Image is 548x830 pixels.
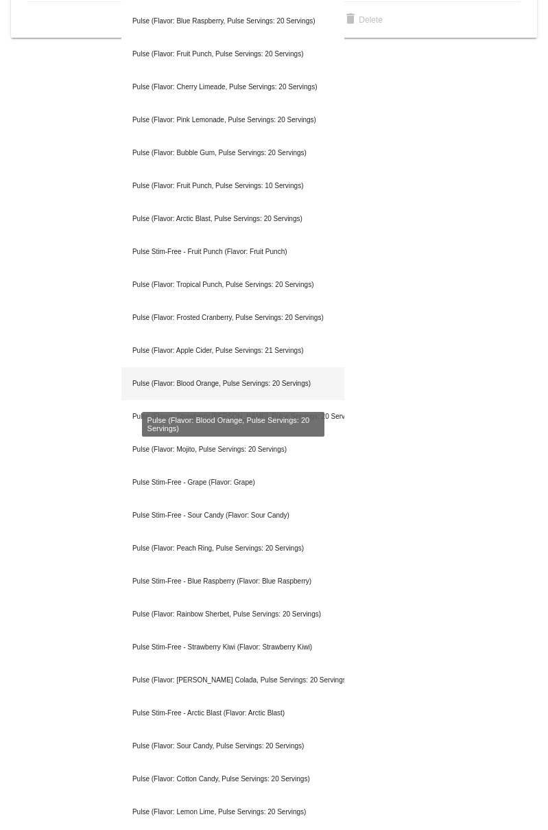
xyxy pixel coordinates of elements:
div: Pulse (Flavor: Lemon Lime, Pulse Servings: 20 Servings) [121,796,344,829]
div: Pulse (Flavor: [PERSON_NAME] Colada, Pulse Servings: 20 Servings) [121,664,344,697]
div: Pulse (Flavor: Cherry Limeade, Pulse Servings: 20 Servings) [121,71,344,104]
div: Pulse (Flavor: Bubble Gum, Pulse Servings: 20 Servings) [121,137,344,170]
div: Pulse (Flavor: Sour Candy, Pulse Servings: 20 Servings) [121,730,344,763]
div: Pulse (Flavor: Fruit Punch, Pulse Servings: 10 Servings) [121,170,344,203]
div: Pulse (Flavor: Apple Cider, Pulse Servings: 21 Servings) [121,334,344,367]
button: Delete [331,8,394,32]
span: Delete [342,15,383,25]
div: Pulse Stim-Free - Fruit Punch (Flavor: Fruit Punch) [121,235,344,268]
div: Pulse (Flavor: Frosted Cranberry, Pulse Servings: 20 Servings) [121,301,344,334]
div: Pulse (Flavor: Peach Ring, Pulse Servings: 20 Servings) [121,532,344,565]
div: Pulse (Flavor: Cotton Candy, Pulse Servings: 20 Servings) [121,763,344,796]
div: Pulse (Flavor: Blood Orange, Pulse Servings: 20 Servings) [121,367,344,400]
div: Pulse (Flavor: Rainbow Sherbet, Pulse Servings: 20 Servings) [121,598,344,631]
div: Pulse (Flavor: Pink Lemonade, Pulse Servings: 20 Servings) [121,104,344,137]
div: Pulse Stim-Free - Blue Raspberry (Flavor: Blue Raspberry) [121,565,344,598]
div: Pulse (Flavor: Blue Raspberry, Pulse Servings: 20 Servings) [121,5,344,38]
div: Pulse Stim-Free - Arctic Blast (Flavor: Arctic Blast) [121,697,344,730]
div: Pulse (Flavor: Arctic Blast, Pulse Servings: 20 Servings) [121,203,344,235]
div: Pulse (Flavor: Strawberry [PERSON_NAME], Pulse Servings: 20 Servings) [121,400,344,433]
div: Pulse Stim-Free - Sour Candy (Flavor: Sour Candy) [121,499,344,532]
div: Pulse (Flavor: Mojito, Pulse Servings: 20 Servings) [121,433,344,466]
div: Pulse (Flavor: Fruit Punch, Pulse Servings: 20 Servings) [121,38,344,71]
div: Pulse Stim-Free - Grape (Flavor: Grape) [121,466,344,499]
mat-icon: delete [342,12,359,28]
div: Pulse Stim-Free - Strawberry Kiwi (Flavor: Strawberry Kiwi) [121,631,344,664]
div: Pulse (Flavor: Tropical Punch, Pulse Servings: 20 Servings) [121,268,344,301]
